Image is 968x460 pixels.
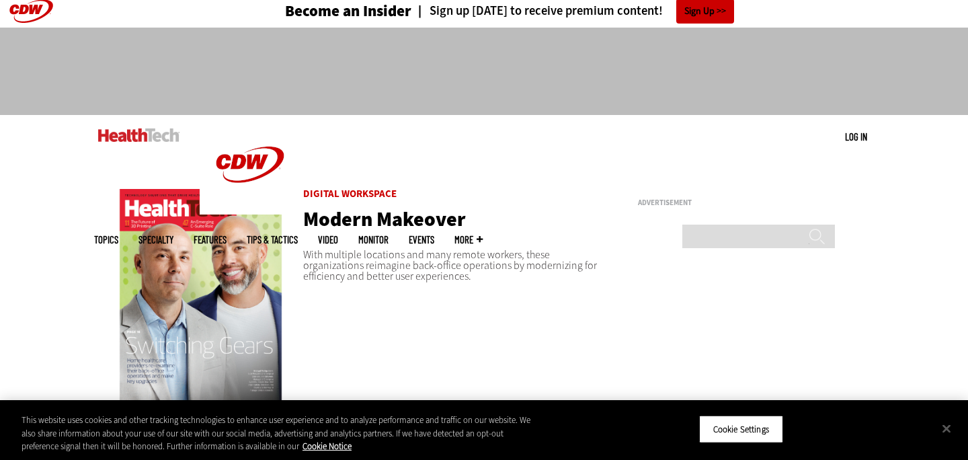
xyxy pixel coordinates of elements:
[302,440,352,452] a: More information about your privacy
[454,235,483,245] span: More
[358,235,389,245] a: MonITor
[200,115,300,215] img: Home
[303,189,602,282] div: With multiple locations and many remote workers, these organizations reimagine back-office operat...
[285,3,411,19] h3: Become an Insider
[409,235,434,245] a: Events
[845,130,867,143] a: Log in
[235,3,411,19] a: Become an Insider
[247,235,298,245] a: Tips & Tactics
[94,235,118,245] span: Topics
[638,212,840,380] iframe: advertisement
[98,128,179,142] img: Home
[318,235,338,245] a: Video
[194,235,227,245] a: Features
[932,414,961,443] button: Close
[114,189,287,420] img: HTQ324_Cover.jpg
[239,41,729,102] iframe: advertisement
[845,130,867,144] div: User menu
[138,235,173,245] span: Specialty
[699,415,783,443] button: Cookie Settings
[411,5,663,17] a: Sign up [DATE] to receive premium content!
[200,204,300,218] a: CDW
[22,414,532,453] div: This website uses cookies and other tracking technologies to enhance user experience and to analy...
